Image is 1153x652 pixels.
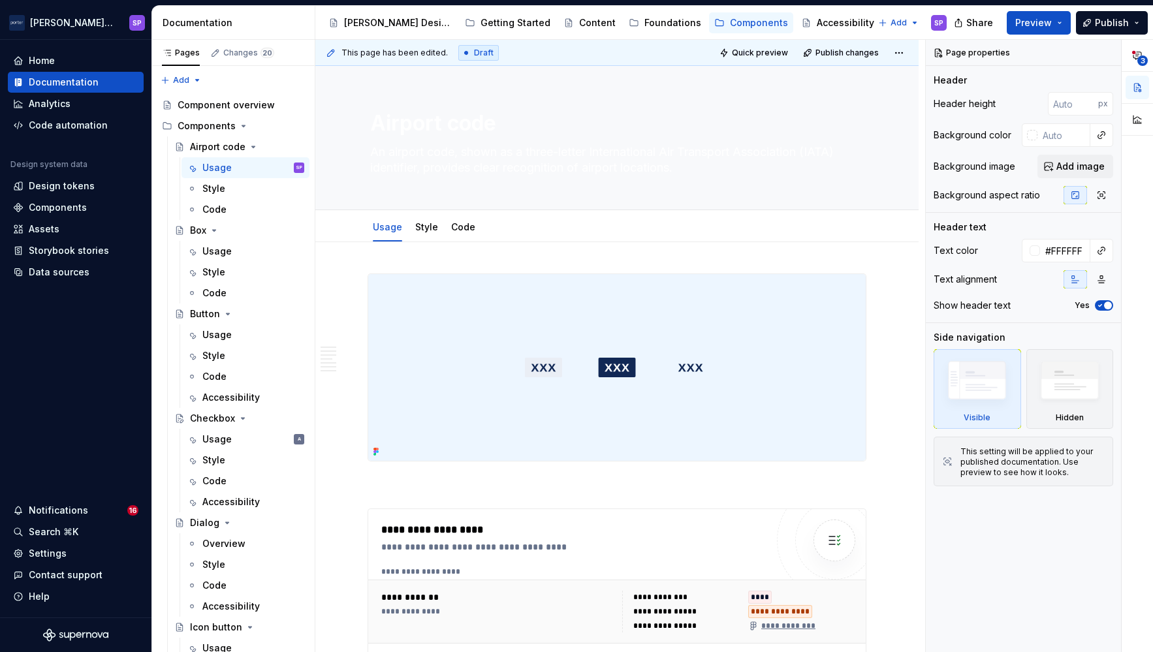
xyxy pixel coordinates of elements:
[481,16,550,29] div: Getting Started
[173,75,189,85] span: Add
[182,262,309,283] a: Style
[43,629,108,642] svg: Supernova Logo
[1056,412,1084,423] div: Hidden
[182,596,309,617] a: Accessibility
[964,412,990,423] div: Visible
[133,18,142,28] div: SP
[182,366,309,387] a: Code
[30,16,114,29] div: [PERSON_NAME] Airlines
[8,565,144,585] button: Contact support
[1098,99,1108,109] p: px
[947,11,1002,35] button: Share
[934,97,996,110] div: Header height
[202,433,232,446] div: Usage
[169,617,309,638] a: Icon button
[190,307,220,320] div: Button
[934,189,1040,202] div: Background aspect ratio
[202,454,225,467] div: Style
[298,433,301,446] div: A
[934,273,997,286] div: Text alignment
[162,48,200,58] div: Pages
[3,8,149,37] button: [PERSON_NAME] AirlinesSP
[1037,123,1090,147] input: Auto
[29,547,67,560] div: Settings
[1048,92,1098,116] input: Auto
[644,16,701,29] div: Foundations
[368,108,861,139] textarea: Airport code
[8,500,144,521] button: Notifications16
[202,537,245,550] div: Overview
[10,159,87,170] div: Design system data
[624,12,706,33] a: Foundations
[460,12,556,33] a: Getting Started
[163,16,309,29] div: Documentation
[934,18,943,28] div: SP
[934,244,978,257] div: Text color
[202,600,260,613] div: Accessibility
[1095,16,1129,29] span: Publish
[182,324,309,345] a: Usage
[182,554,309,575] a: Style
[190,516,219,529] div: Dialog
[323,12,457,33] a: [PERSON_NAME] Design
[8,72,144,93] a: Documentation
[1075,300,1090,311] label: Yes
[202,161,232,174] div: Usage
[182,533,309,554] a: Overview
[341,48,448,58] span: This page has been edited.
[29,119,108,132] div: Code automation
[934,129,1011,142] div: Background color
[8,93,144,114] a: Analytics
[29,179,95,193] div: Design tokens
[29,590,50,603] div: Help
[474,48,494,58] span: Draft
[29,223,59,236] div: Assets
[934,331,1005,344] div: Side navigation
[8,219,144,240] a: Assets
[202,203,227,216] div: Code
[579,16,616,29] div: Content
[8,262,144,283] a: Data sources
[368,274,866,461] img: e85129ad-5ce6-409e-ae49-3d1c00c9c9db.png
[296,161,302,174] div: SP
[344,16,452,29] div: [PERSON_NAME] Design
[8,115,144,136] a: Code automation
[182,199,309,220] a: Code
[169,136,309,157] a: Airport code
[29,54,55,67] div: Home
[29,201,87,214] div: Components
[202,579,227,592] div: Code
[127,505,138,516] span: 16
[29,76,99,89] div: Documentation
[1026,349,1114,429] div: Hidden
[169,512,309,533] a: Dialog
[966,16,993,29] span: Share
[169,303,309,324] a: Button
[261,48,274,58] span: 20
[373,221,402,232] a: Usage
[202,495,260,508] div: Accessibility
[29,244,109,257] div: Storybook stories
[732,48,788,58] span: Quick preview
[190,621,242,634] div: Icon button
[169,408,309,429] a: Checkbox
[29,97,71,110] div: Analytics
[182,450,309,471] a: Style
[182,491,309,512] a: Accessibility
[223,48,274,58] div: Changes
[730,16,788,29] div: Components
[190,412,235,425] div: Checkbox
[202,328,232,341] div: Usage
[8,586,144,607] button: Help
[934,299,1011,312] div: Show header text
[8,197,144,218] a: Components
[8,240,144,261] a: Storybook stories
[709,12,793,33] a: Components
[29,568,103,582] div: Contact support
[182,178,309,199] a: Style
[446,213,481,240] div: Code
[558,12,621,33] a: Content
[190,140,245,153] div: Airport code
[157,71,206,89] button: Add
